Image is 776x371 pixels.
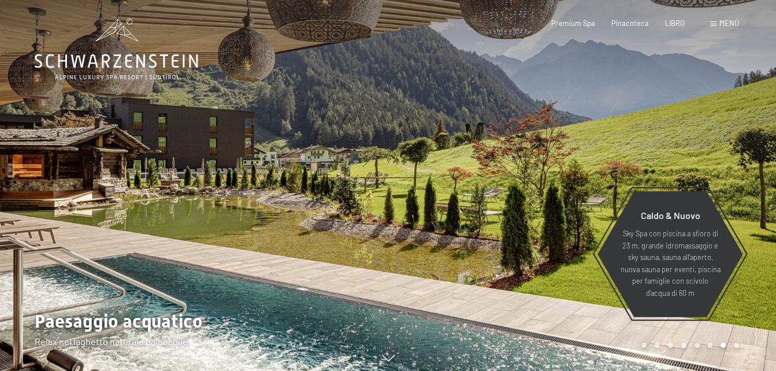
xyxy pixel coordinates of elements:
[719,18,739,28] span: Menù
[642,343,647,348] div: Giostra Pagina 1
[708,343,713,348] div: Giostra Pagina 6
[721,343,726,348] div: Carosello Pagina 7 (Diapositiva corrente)
[668,343,673,348] div: Giostra Pagina 3
[734,343,739,348] div: Giostra Pagina 8
[665,18,685,28] a: LIBRO
[597,191,744,318] a: Caldo & Nuovo Sky Spa con piscina a sfioro di 23 m, grande idromassaggio e sky sauna, sauna all'a...
[695,343,700,348] div: Carosello Pagina 5
[655,343,660,348] div: Giostra Pagina 2
[551,18,595,28] a: Premium Spa
[620,228,721,299] p: Sky Spa con piscina a sfioro di 23 m, grande idromassaggio e sky sauna, sauna all'aperto, nuova s...
[638,343,739,348] div: Impaginazione a carosello
[641,210,700,221] span: Caldo & Nuovo
[681,343,686,348] div: Giostra Pagina 4
[611,18,649,28] a: Pinacoteca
